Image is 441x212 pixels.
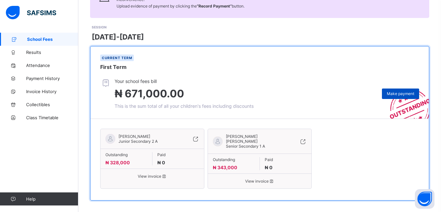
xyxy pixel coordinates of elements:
span: Senior Secondary 1 A [226,144,265,149]
span: Class Timetable [26,115,78,120]
span: Make payment [387,91,414,96]
span: Paid [265,157,307,162]
span: Payment History [26,76,78,81]
button: Open asap [415,189,434,209]
span: Current term [102,56,132,60]
span: ₦ 0 [265,165,273,170]
span: Help [26,196,78,202]
span: Outstanding [213,157,255,162]
span: Results [26,50,78,55]
span: ₦ 671,000.00 [115,87,184,100]
span: View invoice [213,179,307,184]
span: [PERSON_NAME] [118,134,158,139]
span: View invoice [105,174,199,179]
span: Junior Secondary 2 A [118,139,158,144]
span: [DATE]-[DATE] [92,33,144,41]
span: ₦ 328,000 [105,160,130,165]
span: Invoice History [26,89,78,94]
span: Paid [157,152,199,157]
span: Your school fees bill [115,78,254,84]
span: Outstanding [105,152,147,157]
span: This is the sum total of all your children's fees including discounts [115,103,254,109]
span: Collectibles [26,102,78,107]
img: safsims [6,6,56,20]
span: ₦ 0 [157,160,165,165]
span: [PERSON_NAME] [PERSON_NAME] [226,134,288,144]
span: Attendance [26,63,78,68]
span: First Term [100,64,127,70]
span: School Fees [27,37,78,42]
img: outstanding-stamp.3c148f88c3ebafa6da95868fa43343a1.svg [382,81,429,119]
span: SESSION [92,25,106,29]
b: “Record Payment” [197,4,232,8]
span: ₦ 343,000 [213,165,237,170]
